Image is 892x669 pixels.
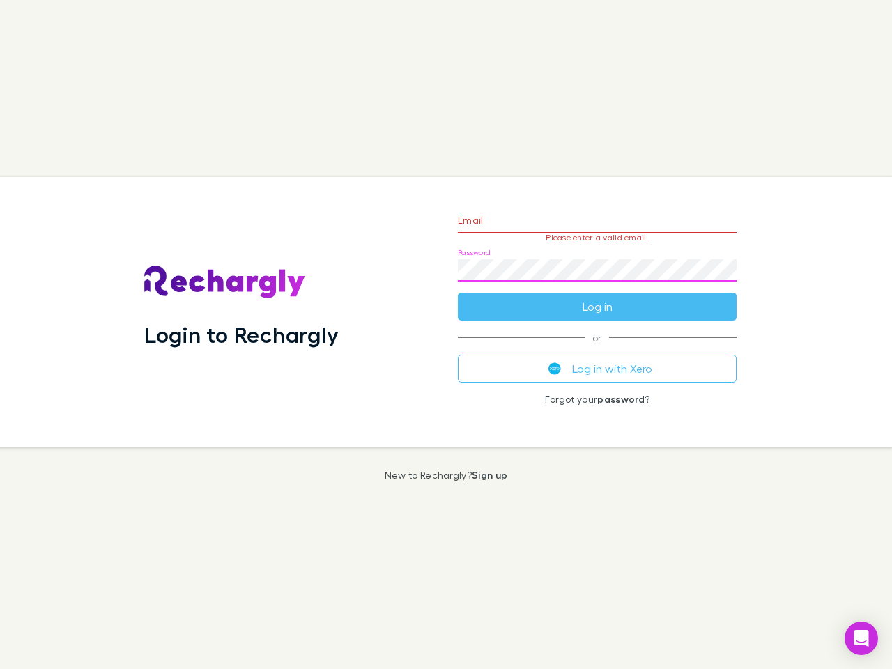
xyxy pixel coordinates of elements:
[845,622,878,655] div: Open Intercom Messenger
[385,470,508,481] p: New to Rechargly?
[597,393,645,405] a: password
[458,293,737,321] button: Log in
[144,266,306,299] img: Rechargly's Logo
[472,469,507,481] a: Sign up
[458,337,737,338] span: or
[548,362,561,375] img: Xero's logo
[144,321,339,348] h1: Login to Rechargly
[458,394,737,405] p: Forgot your ?
[458,355,737,383] button: Log in with Xero
[458,247,491,258] label: Password
[458,233,737,243] p: Please enter a valid email.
